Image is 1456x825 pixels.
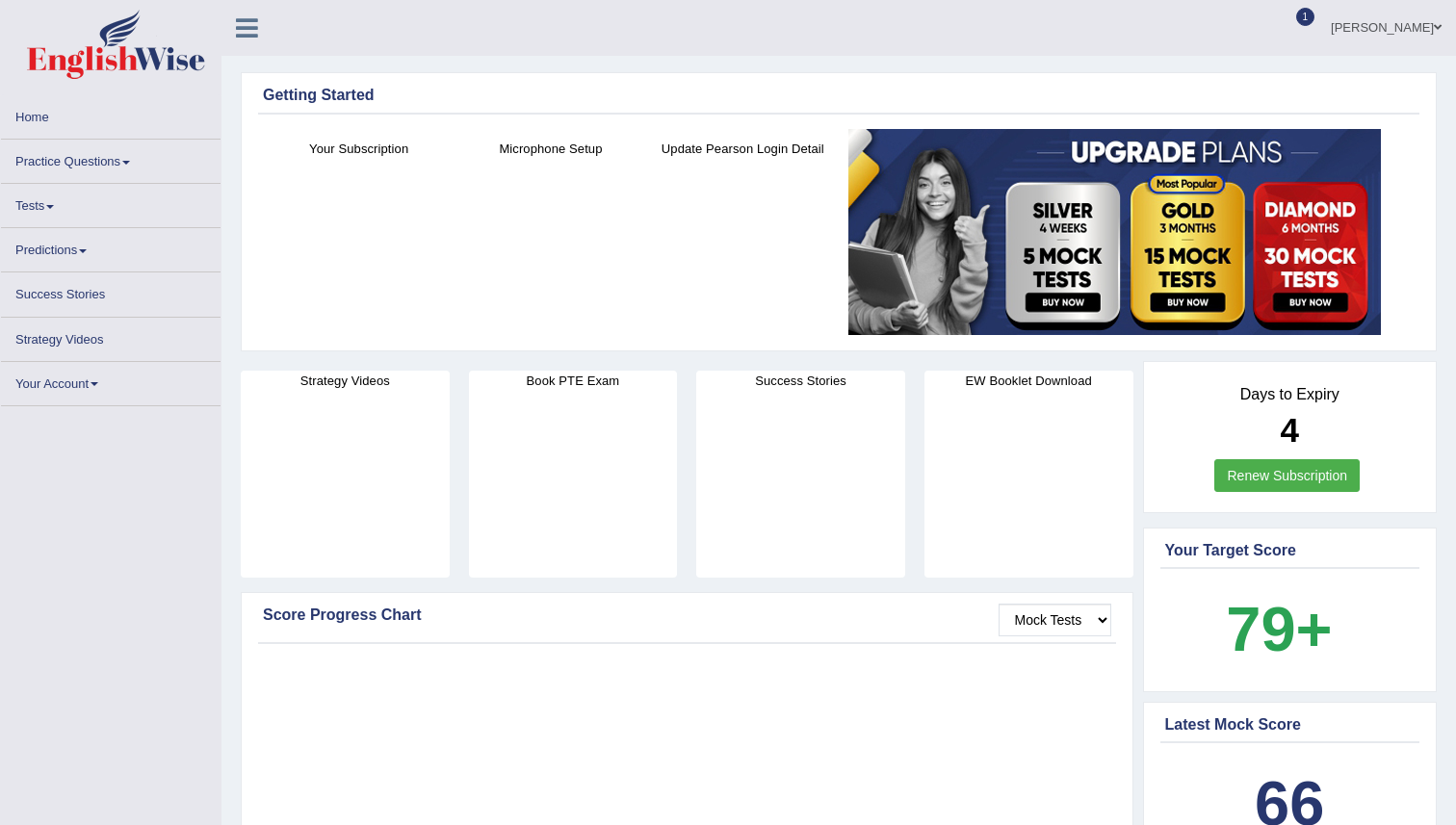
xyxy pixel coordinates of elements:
a: Renew Subscription [1214,459,1360,492]
h4: Book PTE Exam [469,371,678,391]
h4: Success Stories [696,371,905,391]
div: Score Progress Chart [263,604,1111,627]
div: Your Target Score [1165,539,1416,562]
h4: Strategy Videos [241,371,450,391]
a: Predictions [1,228,221,266]
h4: Your Subscription [273,139,445,159]
h4: Microphone Setup [464,139,637,159]
a: Success Stories [1,272,221,310]
b: 4 [1281,411,1299,449]
div: Latest Mock Score [1165,713,1416,736]
a: Strategy Videos [1,318,221,355]
h4: EW Booklet Download [924,371,1133,391]
a: Tests [1,184,221,221]
div: Getting Started [263,84,1415,107]
h4: Days to Expiry [1165,386,1416,403]
h4: Update Pearson Login Detail [657,139,829,159]
img: small5.jpg [848,129,1381,335]
span: 1 [1296,8,1315,26]
a: Practice Questions [1,140,221,177]
b: 79+ [1226,594,1332,664]
a: Home [1,95,221,133]
a: Your Account [1,362,221,400]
